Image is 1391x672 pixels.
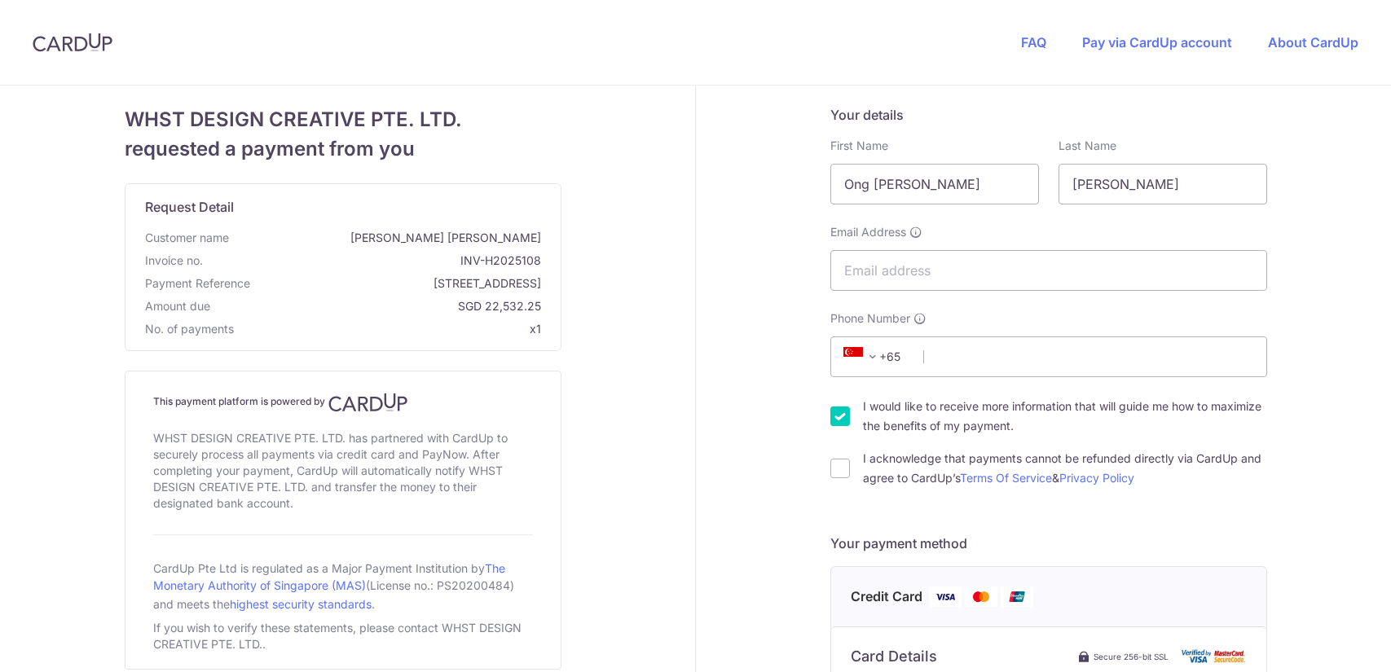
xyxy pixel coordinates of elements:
[965,586,997,607] img: Mastercard
[257,275,541,292] span: [STREET_ADDRESS]
[830,138,888,154] label: First Name
[530,322,541,336] span: x1
[1021,34,1046,51] a: FAQ
[1268,34,1358,51] a: About CardUp
[830,534,1267,553] h5: Your payment method
[830,250,1267,291] input: Email address
[125,134,561,164] span: requested a payment from you
[1059,471,1134,485] a: Privacy Policy
[236,230,541,246] span: [PERSON_NAME] [PERSON_NAME]
[230,597,372,611] a: highest security standards
[1059,164,1267,204] input: Last name
[863,449,1267,488] label: I acknowledge that payments cannot be refunded directly via CardUp and agree to CardUp’s &
[1059,138,1116,154] label: Last Name
[145,298,210,314] span: Amount due
[830,105,1267,125] h5: Your details
[851,647,937,666] h6: Card Details
[863,397,1267,436] label: I would like to receive more information that will guide me how to maximize the benefits of my pa...
[125,105,561,134] span: WHST DESIGN CREATIVE PTE. LTD.
[929,586,962,607] img: Visa
[830,224,906,240] span: Email Address
[960,471,1052,485] a: Terms Of Service
[153,393,533,412] h4: This payment platform is powered by
[153,427,533,515] div: WHST DESIGN CREATIVE PTE. LTD. has partnered with CardUp to securely process all payments via cre...
[153,617,533,656] div: If you wish to verify these statements, please contact WHST DESIGN CREATIVE PTE. LTD..
[328,393,408,412] img: CardUp
[830,164,1039,204] input: First name
[209,253,541,269] span: INV-H2025108
[1182,649,1247,663] img: card secure
[1001,586,1033,607] img: Union Pay
[1082,34,1232,51] a: Pay via CardUp account
[1287,623,1375,664] iframe: Opens a widget where you can find more information
[145,230,229,246] span: Customer name
[843,347,883,367] span: +65
[153,555,533,617] div: CardUp Pte Ltd is regulated as a Major Payment Institution by (License no.: PS20200484) and meets...
[145,253,203,269] span: Invoice no.
[145,321,234,337] span: No. of payments
[33,33,112,52] img: CardUp
[830,310,910,327] span: Phone Number
[145,199,234,215] span: translation missing: en.request_detail
[217,298,541,314] span: SGD 22,532.25
[1094,650,1169,663] span: Secure 256-bit SSL
[851,586,922,607] span: Credit Card
[839,347,912,367] span: +65
[145,276,250,290] span: translation missing: en.payment_reference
